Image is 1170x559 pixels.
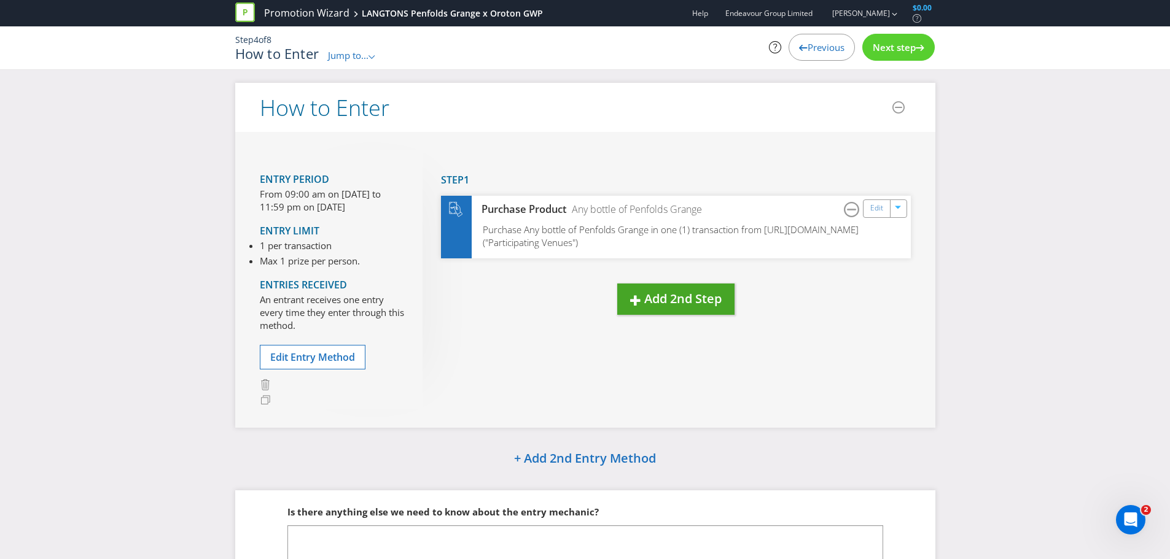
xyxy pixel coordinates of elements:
span: Edit Entry Method [270,350,355,364]
span: 4 [254,34,259,45]
span: Step [441,173,464,187]
button: + Add 2nd Entry Method [483,446,687,472]
div: Purchase Product [472,202,567,217]
span: $0.00 [913,2,932,13]
h4: Entries Received [260,280,404,291]
span: Jump to... [328,49,369,61]
a: [PERSON_NAME] [820,8,890,18]
h2: How to Enter [260,96,389,120]
span: Add 2nd Step [644,290,722,307]
span: 8 [267,34,271,45]
span: Step [235,34,254,45]
span: Purchase Any bottle of Penfolds Grange in one (1) transaction from [URL][DOMAIN_NAME] ("Participa... [483,223,859,249]
span: + Add 2nd Entry Method [514,450,656,466]
p: From 09:00 am on [DATE] to 11:59 pm on [DATE] [260,188,404,214]
span: Next step [873,41,916,53]
span: Previous [808,41,844,53]
iframe: Intercom live chat [1116,505,1145,534]
li: 1 per transaction [260,239,360,252]
button: Edit Entry Method [260,345,365,370]
span: Entry Period [260,172,329,186]
span: 1 [464,173,469,187]
span: of [259,34,267,45]
h1: How to Enter [235,46,319,61]
span: Entry Limit [260,224,319,237]
button: Add 2nd Step [617,283,735,315]
div: Any bottle of Penfolds Grange [567,202,702,217]
a: Promotion Wizard [264,6,349,20]
span: 2 [1141,505,1151,515]
a: Edit [870,201,883,215]
span: Is there anything else we need to know about the entry mechanic? [287,506,599,518]
li: Max 1 prize per person. [260,255,360,268]
div: LANGTONS Penfolds Grange x Oroton GWP [362,7,543,20]
a: Help [692,8,708,18]
p: An entrant receives one entry every time they enter through this method. [260,293,404,333]
span: Endeavour Group Limited [725,8,813,18]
